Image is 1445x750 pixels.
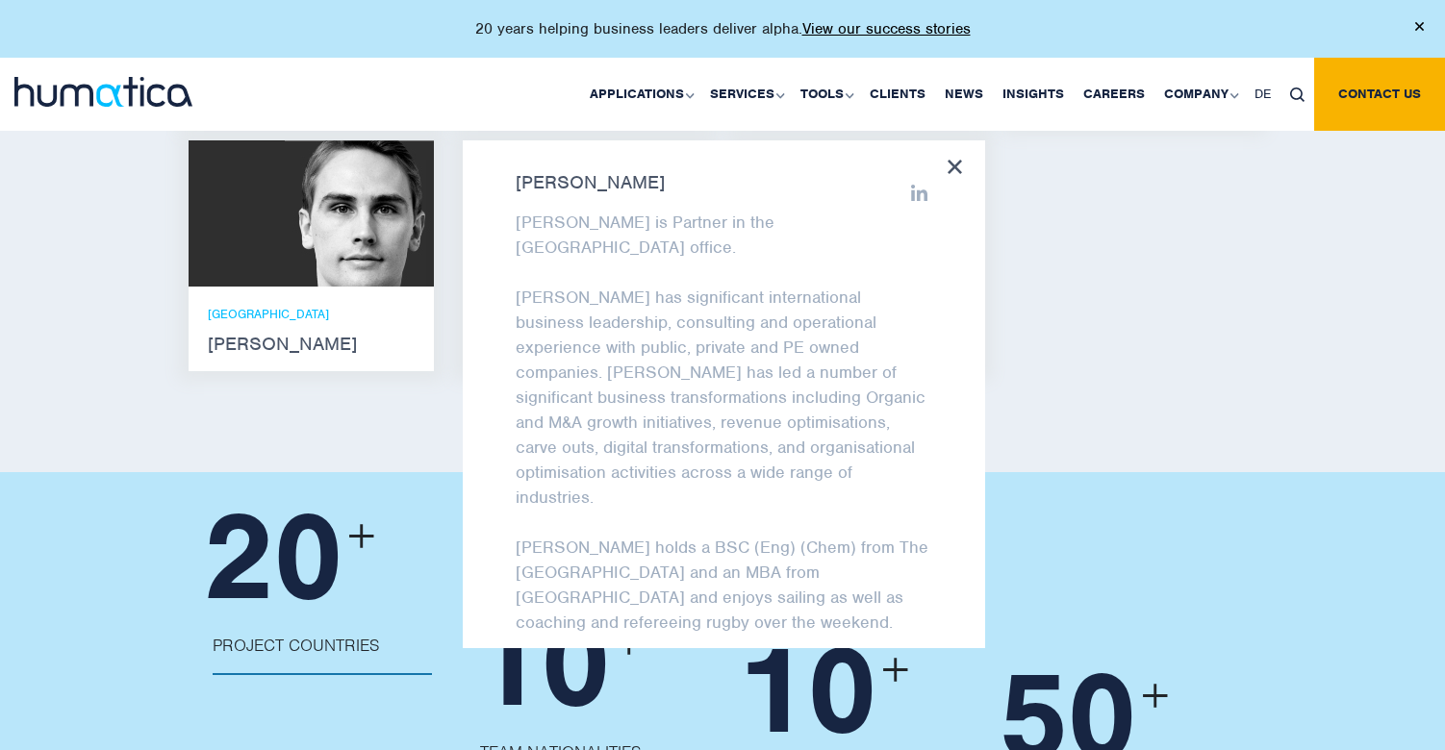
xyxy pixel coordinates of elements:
img: logo [14,77,192,107]
a: Applications [580,58,700,131]
p: [GEOGRAPHIC_DATA] [208,306,415,322]
a: Contact us [1314,58,1445,131]
a: DE [1245,58,1280,131]
p: [PERSON_NAME] has significant international business leadership, consulting and operational exper... [516,285,932,510]
span: 10 [470,588,611,737]
span: + [616,612,643,675]
a: View our success stories [802,19,971,38]
a: Clients [860,58,935,131]
span: + [882,639,909,702]
img: search_icon [1290,87,1305,102]
p: 20 years helping business leaders deliver alpha. [475,19,971,38]
p: Project Countries [213,635,432,675]
p: [PERSON_NAME] holds a BSC (Eng) (Chem) from The [GEOGRAPHIC_DATA] and an MBA from [GEOGRAPHIC_DAT... [516,535,932,635]
span: 20 [203,482,343,631]
a: Tools [791,58,860,131]
strong: [PERSON_NAME] [208,337,415,352]
a: News [935,58,993,131]
p: [PERSON_NAME] is Partner in the [GEOGRAPHIC_DATA] office. [516,210,932,260]
span: DE [1255,86,1271,102]
span: + [1142,665,1169,728]
a: Careers [1074,58,1154,131]
span: + [348,506,375,568]
a: Insights [993,58,1074,131]
img: Paul Simpson [285,140,434,287]
a: Services [700,58,791,131]
strong: [PERSON_NAME] [516,175,932,190]
a: Company [1154,58,1245,131]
